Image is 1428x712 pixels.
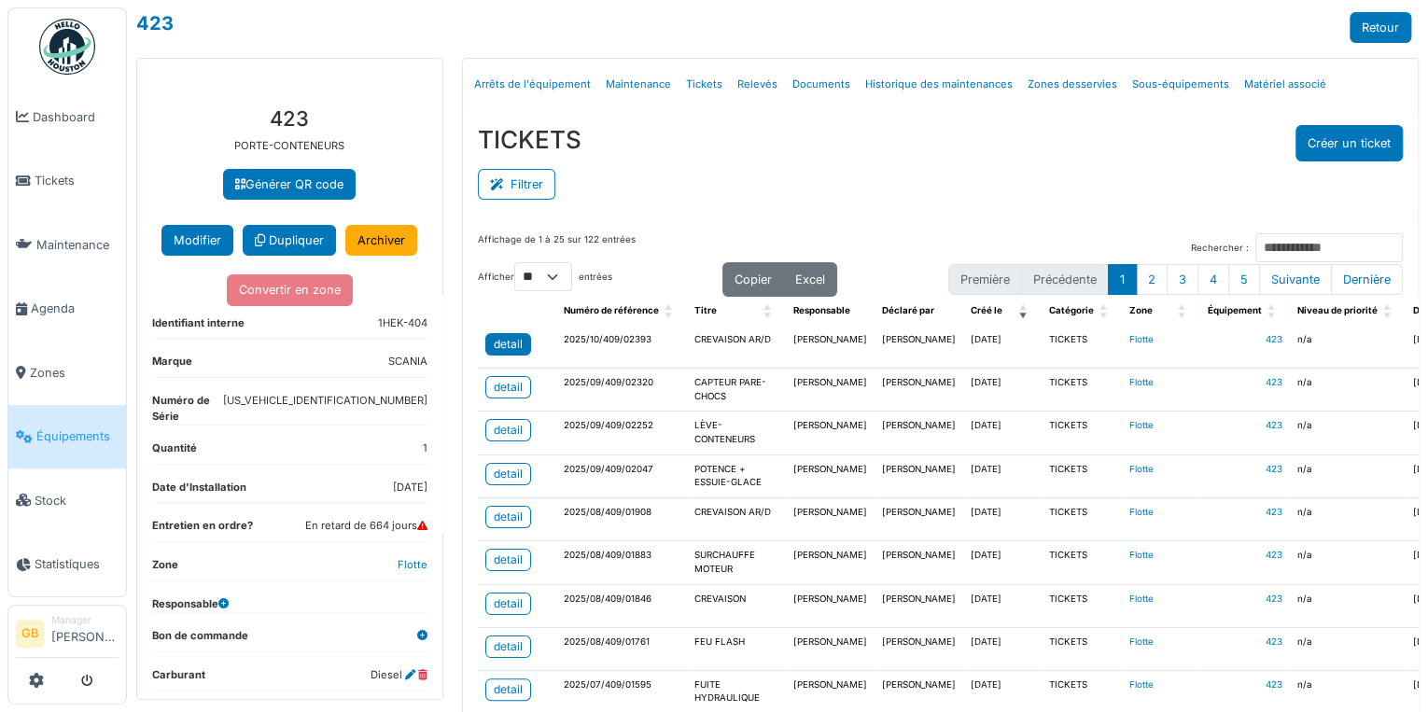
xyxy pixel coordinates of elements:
[152,440,197,464] dt: Quantité
[1042,498,1122,541] td: TICKETS
[963,498,1042,541] td: [DATE]
[494,551,523,568] div: detail
[8,468,126,533] a: Stock
[152,557,178,580] dt: Zone
[1129,593,1154,604] a: Flotte
[948,264,1403,295] nav: pagination
[485,506,531,528] a: detail
[1178,297,1189,326] span: Zone: Activate to sort
[875,541,963,584] td: [PERSON_NAME]
[1049,305,1094,315] span: Catégorie
[378,315,427,331] dd: 1HEK-404
[33,108,119,126] span: Dashboard
[963,454,1042,497] td: [DATE]
[494,422,523,439] div: detail
[963,369,1042,412] td: [DATE]
[1266,377,1282,387] a: 423
[858,63,1020,106] a: Historique des maintenances
[485,549,531,571] a: detail
[665,297,676,326] span: Numéro de référence: Activate to sort
[1383,297,1394,326] span: Niveau de priorité: Activate to sort
[35,172,119,189] span: Tickets
[783,262,837,297] button: Excel
[494,336,523,353] div: detail
[687,454,786,497] td: POTENCE + ESSUIE-GLACE
[1266,334,1282,344] a: 423
[963,584,1042,627] td: [DATE]
[478,125,581,154] h3: TICKETS
[875,454,963,497] td: [PERSON_NAME]
[152,106,427,131] h3: 423
[556,454,687,497] td: 2025/09/409/02047
[1290,498,1406,541] td: n/a
[722,262,784,297] button: Copier
[1266,507,1282,517] a: 423
[1290,454,1406,497] td: n/a
[152,667,205,691] dt: Carburant
[1331,264,1403,295] button: Last
[786,627,875,670] td: [PERSON_NAME]
[1290,584,1406,627] td: n/a
[16,613,119,658] a: GB Manager[PERSON_NAME]
[8,213,126,277] a: Maintenance
[971,305,1002,315] span: Créé le
[1297,305,1378,315] span: Niveau de priorité
[679,63,730,106] a: Tickets
[485,678,531,701] a: detail
[687,498,786,541] td: CREVAISON AR/D
[243,225,336,256] a: Dupliquer
[485,376,531,398] a: detail
[485,635,531,658] a: detail
[1350,12,1411,43] a: Retour
[152,518,253,541] dt: Entretien en ordre?
[556,498,687,541] td: 2025/08/409/01908
[1290,412,1406,454] td: n/a
[556,584,687,627] td: 2025/08/409/01846
[1290,326,1406,369] td: n/a
[398,558,427,571] a: Flotte
[1237,63,1334,106] a: Matériel associé
[152,628,248,651] dt: Bon de commande
[35,555,119,573] span: Statistiques
[1136,264,1168,295] button: 2
[485,333,531,356] a: detail
[223,169,356,200] a: Générer QR code
[478,233,636,262] div: Affichage de 1 à 25 sur 122 entrées
[1259,264,1332,295] button: Next
[514,262,572,291] select: Afficherentrées
[1129,550,1154,560] a: Flotte
[1228,264,1260,295] button: 5
[598,63,679,106] a: Maintenance
[36,236,119,254] span: Maintenance
[152,354,192,377] dt: Marque
[875,498,963,541] td: [PERSON_NAME]
[687,627,786,670] td: FEU FLASH
[1267,297,1279,326] span: Équipement: Activate to sort
[1042,627,1122,670] td: TICKETS
[687,584,786,627] td: CREVAISON
[785,63,858,106] a: Documents
[687,369,786,412] td: CAPTEUR PARE-CHOCS
[8,85,126,149] a: Dashboard
[1129,464,1154,474] a: Flotte
[556,627,687,670] td: 2025/08/409/01761
[223,393,427,417] dd: [US_VEHICLE_IDENTIFICATION_NUMBER]
[687,412,786,454] td: LÈVE-CONTENEURS
[1020,63,1125,106] a: Zones desservies
[1129,377,1154,387] a: Flotte
[51,613,119,653] li: [PERSON_NAME]
[1129,507,1154,517] a: Flotte
[152,596,229,612] dt: Responsable
[35,492,119,510] span: Stock
[1191,242,1249,256] label: Rechercher :
[1099,297,1111,326] span: Catégorie: Activate to sort
[1266,679,1282,690] a: 423
[786,541,875,584] td: [PERSON_NAME]
[494,466,523,482] div: detail
[875,412,963,454] td: [PERSON_NAME]
[1129,334,1154,344] a: Flotte
[1266,550,1282,560] a: 423
[1129,679,1154,690] a: Flotte
[423,440,427,456] dd: 1
[875,369,963,412] td: [PERSON_NAME]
